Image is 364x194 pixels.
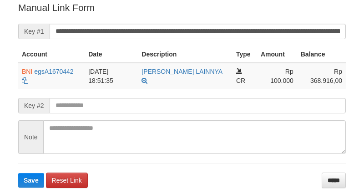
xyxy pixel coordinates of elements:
[18,98,50,113] span: Key #2
[18,1,346,14] p: Manual Link Form
[52,177,82,184] span: Reset Link
[22,68,32,75] span: BNI
[22,77,28,84] a: Copy egsA1670442 to clipboard
[46,173,88,188] a: Reset Link
[297,63,346,89] td: Rp 368.916,00
[142,68,222,75] a: [PERSON_NAME] LAINNYA
[236,77,245,84] span: CR
[233,46,257,63] th: Type
[18,173,44,188] button: Save
[138,46,233,63] th: Description
[257,63,297,89] td: Rp 100.000
[18,24,50,39] span: Key #1
[85,63,138,89] td: [DATE] 18:51:35
[24,177,39,184] span: Save
[297,46,346,63] th: Balance
[18,120,43,154] span: Note
[18,46,85,63] th: Account
[85,46,138,63] th: Date
[34,68,73,75] a: egsA1670442
[257,46,297,63] th: Amount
